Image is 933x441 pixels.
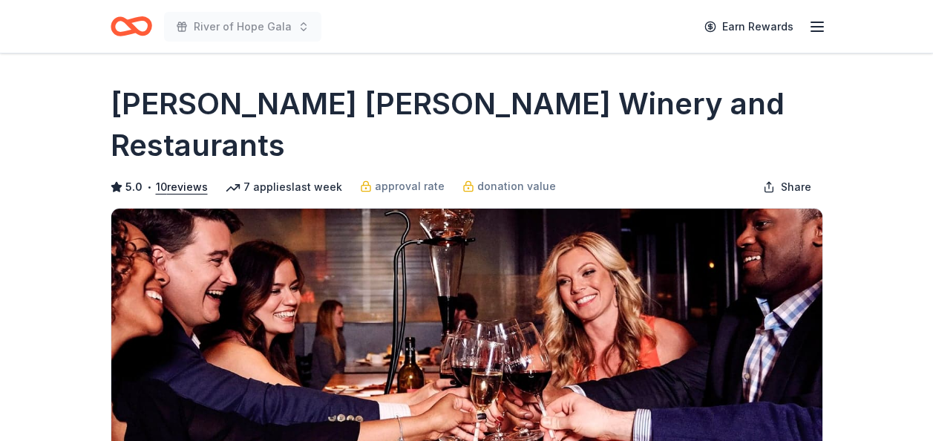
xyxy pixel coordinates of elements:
[194,18,292,36] span: River of Hope Gala
[164,12,321,42] button: River of Hope Gala
[146,181,151,193] span: •
[462,177,556,195] a: donation value
[226,178,342,196] div: 7 applies last week
[695,13,802,40] a: Earn Rewards
[477,177,556,195] span: donation value
[360,177,445,195] a: approval rate
[375,177,445,195] span: approval rate
[111,83,823,166] h1: [PERSON_NAME] [PERSON_NAME] Winery and Restaurants
[111,9,152,44] a: Home
[781,178,811,196] span: Share
[156,178,208,196] button: 10reviews
[125,178,143,196] span: 5.0
[751,172,823,202] button: Share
